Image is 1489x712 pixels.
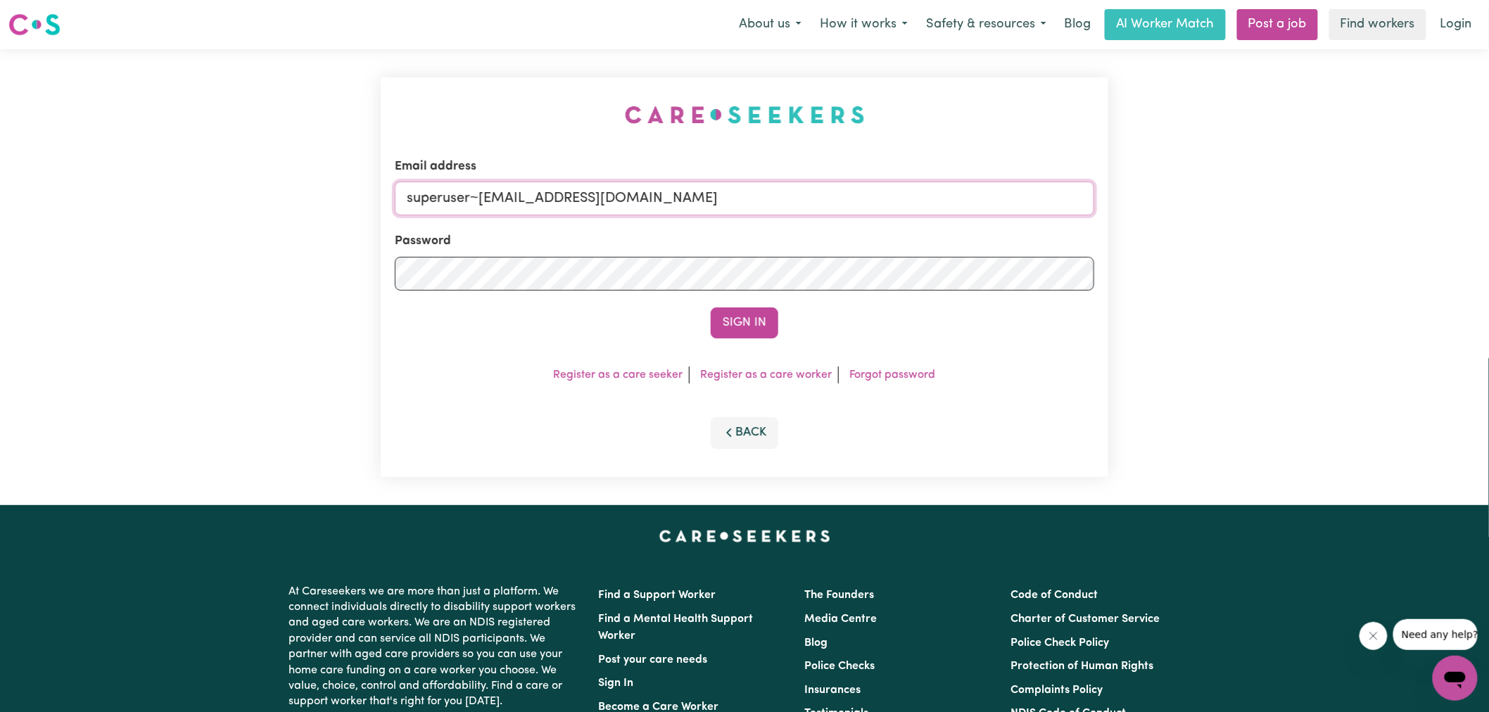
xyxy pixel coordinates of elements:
[850,369,936,381] a: Forgot password
[598,590,716,601] a: Find a Support Worker
[1329,9,1426,40] a: Find workers
[395,182,1094,215] input: Email address
[554,369,683,381] a: Register as a care seeker
[8,10,85,21] span: Need any help?
[395,158,476,176] label: Email address
[711,417,778,448] button: Back
[1393,619,1478,650] iframe: Message from company
[8,8,61,41] a: Careseekers logo
[917,10,1056,39] button: Safety & resources
[804,590,874,601] a: The Founders
[701,369,832,381] a: Register as a care worker
[1011,637,1110,649] a: Police Check Policy
[811,10,917,39] button: How it works
[8,12,61,37] img: Careseekers logo
[1105,9,1226,40] a: AI Worker Match
[1433,656,1478,701] iframe: Button to launch messaging window
[1011,614,1160,625] a: Charter of Customer Service
[804,685,861,696] a: Insurances
[659,530,830,542] a: Careseekers home page
[730,10,811,39] button: About us
[1237,9,1318,40] a: Post a job
[598,654,707,666] a: Post your care needs
[1056,9,1099,40] a: Blog
[804,614,877,625] a: Media Centre
[1360,622,1388,650] iframe: Close message
[598,614,753,642] a: Find a Mental Health Support Worker
[1011,661,1154,672] a: Protection of Human Rights
[711,307,778,338] button: Sign In
[1011,685,1103,696] a: Complaints Policy
[395,232,451,250] label: Password
[804,661,875,672] a: Police Checks
[804,637,828,649] a: Blog
[598,678,633,689] a: Sign In
[1432,9,1481,40] a: Login
[1011,590,1098,601] a: Code of Conduct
